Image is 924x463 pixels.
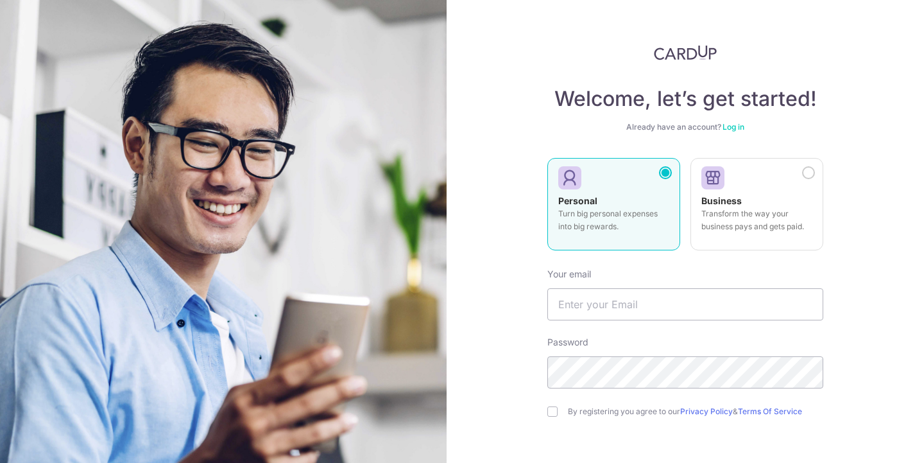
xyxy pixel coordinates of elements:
a: Terms Of Service [738,406,802,416]
div: Already have an account? [547,122,823,132]
a: Personal Turn big personal expenses into big rewards. [547,158,680,258]
label: By registering you agree to our & [568,406,823,417]
img: CardUp Logo [654,45,717,60]
label: Your email [547,268,591,281]
a: Privacy Policy [680,406,733,416]
strong: Personal [558,195,597,206]
label: Password [547,336,588,349]
a: Business Transform the way your business pays and gets paid. [690,158,823,258]
strong: Business [701,195,742,206]
h4: Welcome, let’s get started! [547,86,823,112]
p: Transform the way your business pays and gets paid. [701,207,812,233]
input: Enter your Email [547,288,823,320]
p: Turn big personal expenses into big rewards. [558,207,669,233]
a: Log in [723,122,744,132]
